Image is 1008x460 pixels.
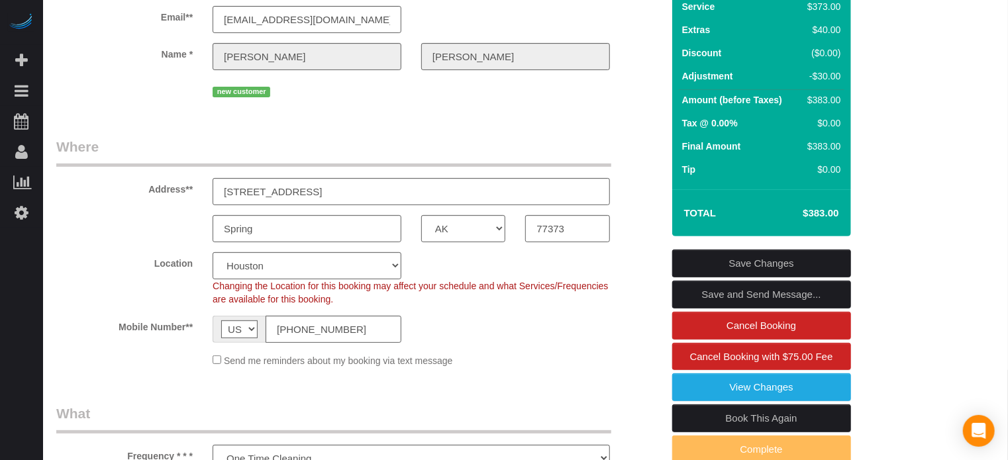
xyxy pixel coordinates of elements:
[266,316,401,343] input: Mobile Number**
[682,140,741,153] label: Final Amount
[672,343,851,371] a: Cancel Booking with $75.00 Fee
[56,137,611,167] legend: Where
[802,116,840,130] div: $0.00
[682,116,738,130] label: Tax @ 0.00%
[672,281,851,308] a: Save and Send Message...
[802,140,840,153] div: $383.00
[213,281,608,304] span: Changing the Location for this booking may affect your schedule and what Services/Frequencies are...
[46,252,203,270] label: Location
[672,312,851,340] a: Cancel Booking
[802,69,840,83] div: -$30.00
[682,163,696,176] label: Tip
[224,355,453,366] span: Send me reminders about my booking via text message
[525,215,609,242] input: Zip Code**
[963,415,995,447] div: Open Intercom Messenger
[672,250,851,277] a: Save Changes
[672,404,851,432] a: Book This Again
[802,46,840,60] div: ($0.00)
[421,43,610,70] input: Last Name**
[684,207,717,218] strong: Total
[46,316,203,334] label: Mobile Number**
[682,69,733,83] label: Adjustment
[46,43,203,61] label: Name *
[682,23,711,36] label: Extras
[690,351,833,362] span: Cancel Booking with $75.00 Fee
[802,93,840,107] div: $383.00
[682,93,782,107] label: Amount (before Taxes)
[682,46,722,60] label: Discount
[672,373,851,401] a: View Changes
[802,163,840,176] div: $0.00
[213,43,401,70] input: First Name**
[8,13,34,32] img: Automaid Logo
[213,87,270,97] span: new customer
[802,23,840,36] div: $40.00
[763,208,838,219] h4: $383.00
[56,404,611,434] legend: What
